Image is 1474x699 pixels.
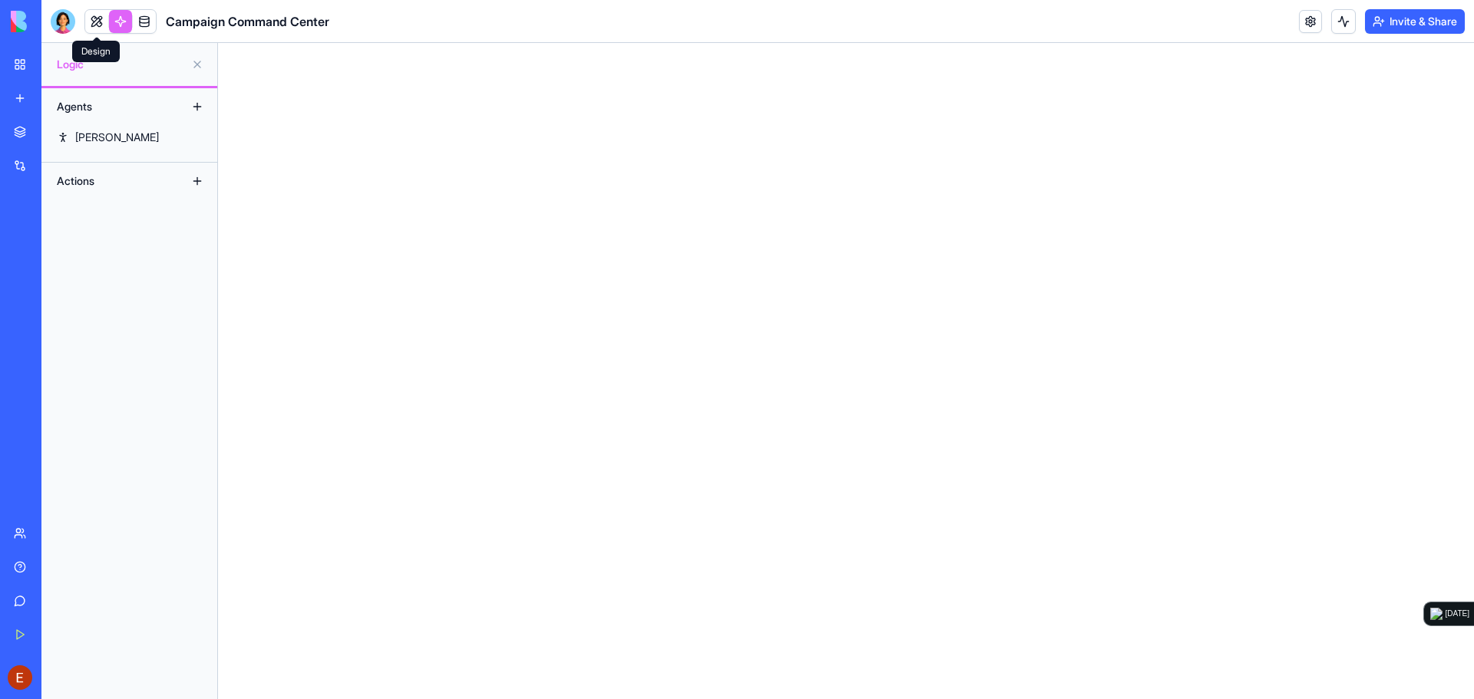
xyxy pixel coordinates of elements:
img: logo [1430,608,1443,620]
button: Invite & Share [1365,9,1465,34]
div: Agents [49,94,172,119]
div: [DATE] [1446,608,1469,620]
img: logo [11,11,106,32]
span: Campaign Command Center [166,12,329,31]
div: Design [72,41,120,62]
div: Actions [49,169,172,193]
span: Logic [57,57,185,72]
div: [PERSON_NAME] [75,130,159,145]
img: ACg8ocKFnJdMgNeqYT7_RCcLMN4YxrlIs1LBNMQb0qm9Kx_HdWhjfg=s96-c [8,665,32,690]
a: [PERSON_NAME] [41,125,217,150]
